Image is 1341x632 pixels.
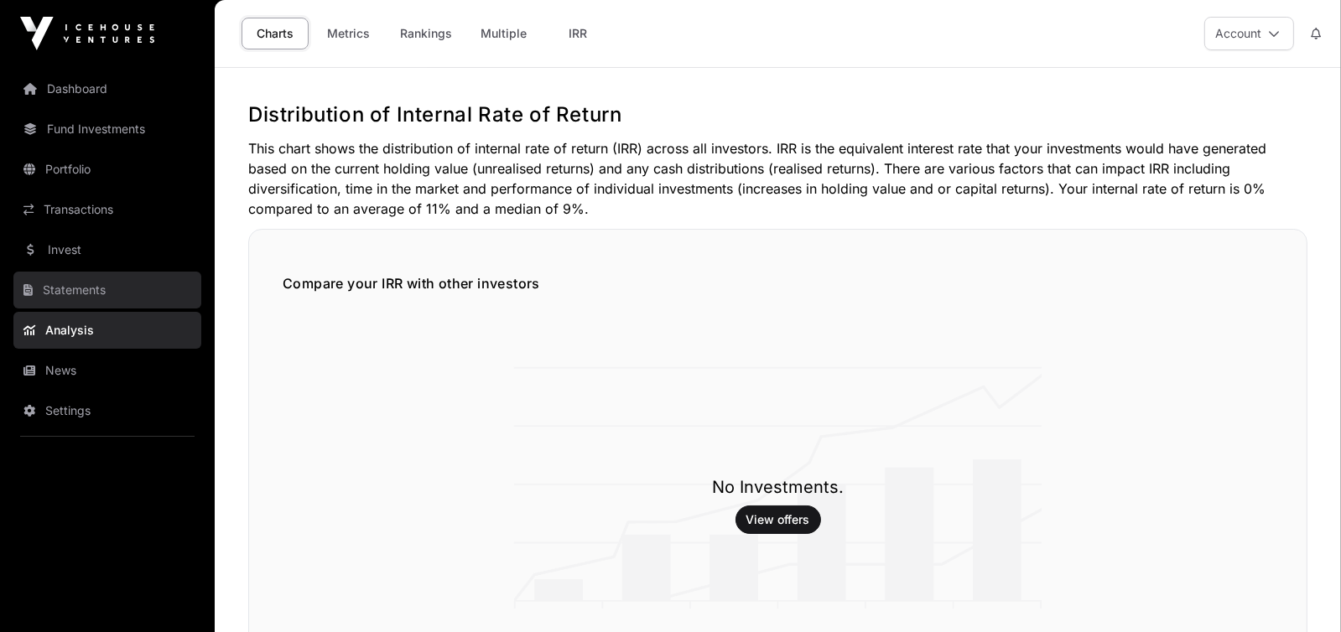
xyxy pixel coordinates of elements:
a: Fund Investments [13,111,201,148]
a: Metrics [315,18,382,49]
a: Transactions [13,191,201,228]
a: IRR [544,18,611,49]
a: Dashboard [13,70,201,107]
a: Rankings [389,18,463,49]
h5: Compare your IRR with other investors [283,273,1273,293]
a: Analysis [13,312,201,349]
img: Icehouse Ventures Logo [20,17,154,50]
a: Portfolio [13,151,201,188]
p: This chart shows the distribution of internal rate of return (IRR) across all investors. IRR is t... [248,138,1307,219]
a: News [13,352,201,389]
button: Account [1204,17,1294,50]
button: View offers [735,505,821,534]
span: View offers [746,511,810,528]
iframe: Chat Widget [1257,552,1341,632]
h1: No Investments. [712,475,844,499]
a: Charts [242,18,309,49]
a: Multiple [470,18,538,49]
h2: Distribution of Internal Rate of Return [248,101,1307,128]
a: Statements [13,272,201,308]
a: Invest [13,231,201,268]
a: Settings [13,392,201,429]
